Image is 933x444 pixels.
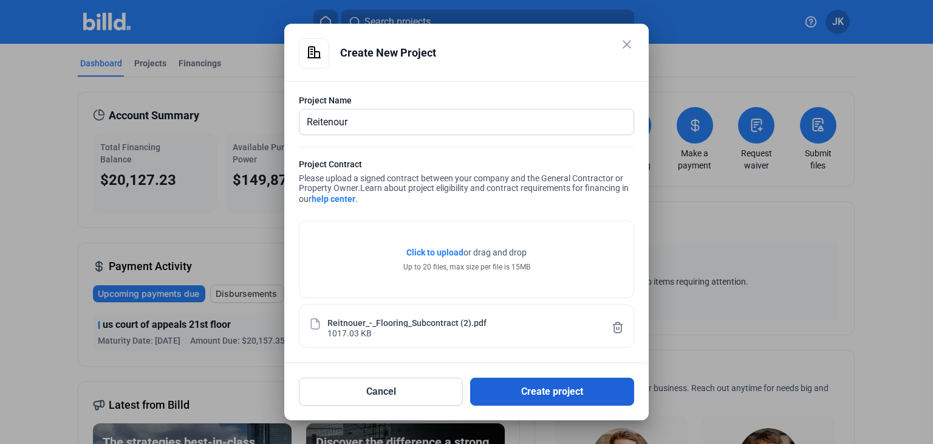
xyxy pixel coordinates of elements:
button: Create project [470,378,634,406]
span: Learn about project eligibility and contract requirements for financing in our . [299,183,629,204]
a: help center [312,194,355,204]
div: Project Name [299,94,634,106]
div: 1017.03 KB [327,327,372,338]
button: Cancel [299,378,463,406]
div: Please upload a signed contract between your company and the General Contractor or Property Owner. [299,158,634,208]
div: Project Contract [299,158,634,173]
div: Up to 20 files, max size per file is 15MB [403,262,530,272]
span: or drag and drop [463,246,527,258]
div: Create New Project [340,38,634,68]
mat-icon: close [620,37,634,52]
span: Click to upload [406,248,463,257]
div: Reitnouer_-_Flooring_Subcontract (2).pdf [327,317,487,327]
